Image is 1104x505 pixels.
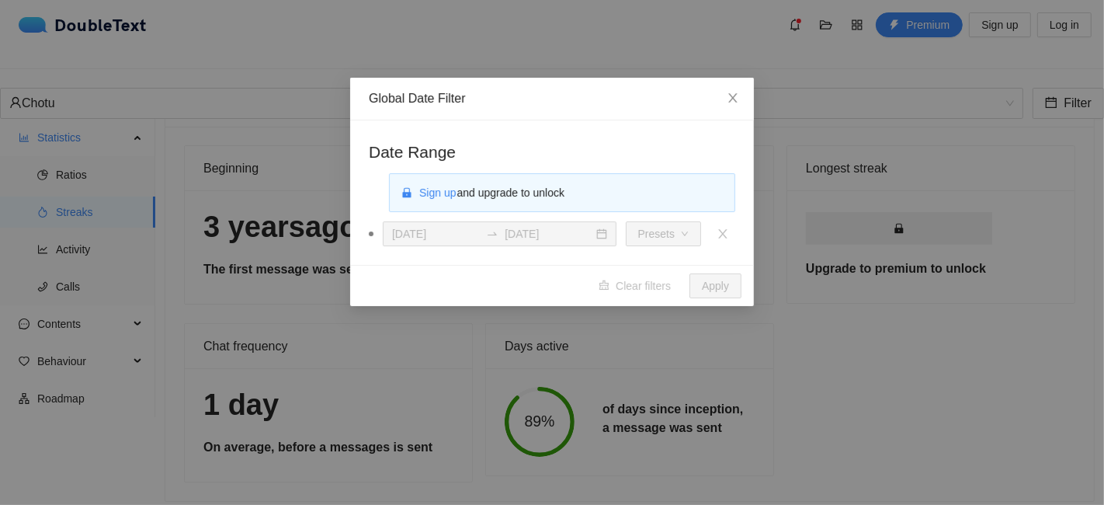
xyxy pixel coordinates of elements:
[505,225,592,242] input: End date
[418,180,457,205] button: Sign up
[586,273,683,298] button: clearClear filters
[369,139,735,165] h2: Date Range
[392,225,480,242] input: Start date
[727,92,739,104] span: close
[401,187,412,198] span: lock
[712,78,754,120] button: Close
[369,90,735,107] div: Global Date Filter
[419,184,456,201] span: Sign up
[418,186,564,199] span: and upgrade to unlock
[689,273,741,298] button: Apply
[486,228,498,240] span: to
[626,221,701,246] button: Presetsdown
[486,228,498,240] span: swap-right
[710,221,735,246] button: close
